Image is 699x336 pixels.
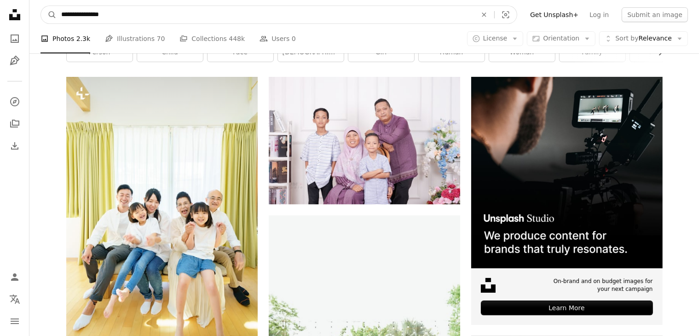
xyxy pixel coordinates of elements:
button: Language [6,290,24,308]
a: Collections [6,115,24,133]
img: file-1715652217532-464736461acbimage [471,77,663,268]
button: Submit an image [622,7,688,22]
span: Orientation [543,35,579,42]
a: Illustrations [6,52,24,70]
span: 70 [157,34,165,44]
a: Users 0 [260,24,296,53]
a: Illustrations 70 [105,24,165,53]
a: A family poses together for a group photo. [269,136,460,145]
span: 0 [292,34,296,44]
button: Sort byRelevance [599,31,688,46]
button: License [467,31,524,46]
img: file-1631678316303-ed18b8b5cb9cimage [481,278,496,293]
a: Photos [6,29,24,48]
button: Search Unsplash [41,6,57,23]
span: License [483,35,508,42]
button: Visual search [495,6,517,23]
a: Get Unsplash+ [525,7,584,22]
a: Explore [6,93,24,111]
span: On-brand and on budget images for your next campaign [547,278,653,293]
a: Group photo of 3 generation family in the room [66,216,258,225]
a: Home — Unsplash [6,6,24,26]
button: Menu [6,312,24,330]
button: Orientation [527,31,595,46]
span: 448k [229,34,245,44]
img: A family poses together for a group photo. [269,77,460,204]
a: Collections 448k [179,24,245,53]
span: Sort by [615,35,638,42]
a: Log in [584,7,614,22]
a: Download History [6,137,24,155]
button: Clear [474,6,494,23]
form: Find visuals sitewide [40,6,517,24]
span: Relevance [615,34,672,43]
div: Learn More [481,301,653,315]
a: Log in / Sign up [6,268,24,286]
a: On-brand and on budget images for your next campaignLearn More [471,77,663,325]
